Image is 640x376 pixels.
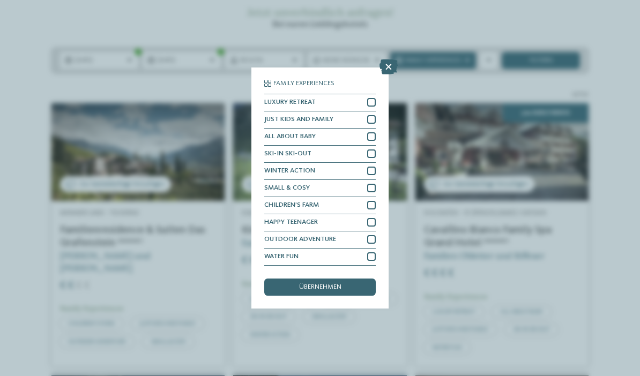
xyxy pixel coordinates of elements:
span: ALL ABOUT BABY [264,133,316,140]
span: SMALL & COSY [264,185,310,192]
span: SKI-IN SKI-OUT [264,151,311,157]
span: OUTDOOR ADVENTURE [264,236,336,243]
span: CHILDREN’S FARM [264,202,319,209]
span: WATER FUN [264,253,299,260]
span: übernehmen [299,284,341,291]
span: Family Experiences [273,80,334,87]
span: LUXURY RETREAT [264,99,316,106]
span: JUST KIDS AND FAMILY [264,116,333,123]
span: WINTER ACTION [264,168,315,175]
span: HAPPY TEENAGER [264,219,318,226]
